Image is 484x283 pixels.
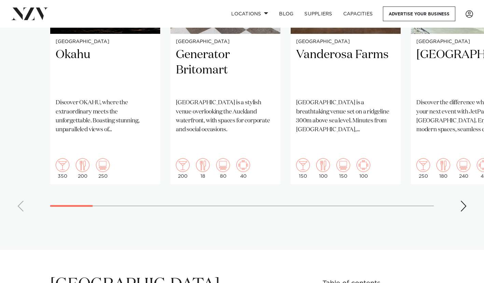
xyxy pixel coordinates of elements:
p: [GEOGRAPHIC_DATA] is a breathtaking venue set on a ridgeline 300m above sea level. Minutes from [... [296,98,395,134]
img: dining.png [196,158,210,172]
a: Capacities [338,6,378,21]
div: 180 [437,158,450,179]
div: 100 [316,158,330,179]
div: 18 [196,158,210,179]
img: cocktail.png [176,158,190,172]
div: 150 [296,158,310,179]
img: theatre.png [216,158,230,172]
a: BLOG [274,6,299,21]
h2: Generator Britomart [176,47,275,93]
div: 350 [56,158,69,179]
img: dining.png [76,158,89,172]
img: cocktail.png [56,158,69,172]
img: theatre.png [96,158,110,172]
img: dining.png [316,158,330,172]
h2: Vanderosa Farms [296,47,395,93]
div: 150 [336,158,350,179]
div: 80 [216,158,230,179]
a: SUPPLIERS [299,6,337,21]
div: 200 [176,158,190,179]
div: 40 [236,158,250,179]
small: [GEOGRAPHIC_DATA] [296,39,395,44]
img: cocktail.png [416,158,430,172]
img: nzv-logo.png [11,8,48,20]
div: 240 [457,158,470,179]
a: Locations [226,6,274,21]
img: theatre.png [457,158,470,172]
div: 100 [357,158,370,179]
small: [GEOGRAPHIC_DATA] [176,39,275,44]
img: dining.png [437,158,450,172]
p: Discover OKAHU, where the extraordinary meets the unforgettable. Boasting stunning, unparalleled ... [56,98,155,134]
div: 250 [416,158,430,179]
img: cocktail.png [296,158,310,172]
div: 200 [76,158,89,179]
img: theatre.png [336,158,350,172]
p: [GEOGRAPHIC_DATA] is a stylish venue overlooking the Auckland waterfront, with spaces for corpora... [176,98,275,134]
a: Advertise your business [383,6,455,21]
img: meeting.png [357,158,370,172]
h2: Okahu [56,47,155,93]
small: [GEOGRAPHIC_DATA] [56,39,155,44]
img: meeting.png [236,158,250,172]
div: 250 [96,158,110,179]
